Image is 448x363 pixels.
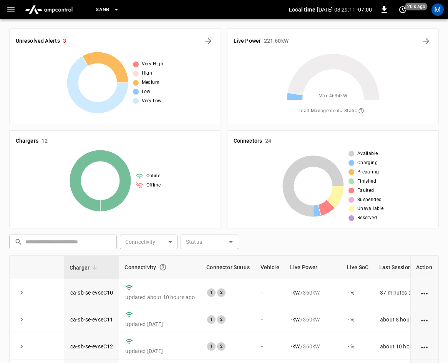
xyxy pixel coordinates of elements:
[124,260,196,274] div: Connectivity
[374,279,434,306] td: 37 minutes ago
[70,316,113,323] a: ca-sb-se-evseC11
[357,159,378,167] span: Charging
[63,37,66,45] h6: 3
[207,288,216,297] div: 1
[374,256,434,279] th: Last Session
[16,37,60,45] h6: Unresolved Alerts
[431,3,444,16] div: profile-icon
[234,37,261,45] h6: Live Power
[70,263,100,272] span: Charger
[291,289,335,296] div: / 360 kW
[93,2,123,17] button: SanB
[125,347,195,355] p: updated [DATE]
[291,343,300,350] p: - kW
[264,37,289,45] h6: 221.60 kW
[41,137,48,145] h6: 12
[357,187,374,195] span: Faulted
[299,105,367,118] span: Load Management = Static
[217,342,226,351] div: 2
[357,205,383,213] span: Unavailable
[355,105,367,118] button: The system is using AmpEdge-configured limits for static load managment. Depending on your config...
[420,316,430,323] div: action cell options
[142,60,164,68] span: Very High
[420,35,432,47] button: Energy Overview
[217,315,226,324] div: 2
[285,256,342,279] th: Live Power
[142,97,162,105] span: Very Low
[142,79,159,87] span: Medium
[125,320,195,328] p: updated [DATE]
[289,6,315,13] p: Local time
[291,289,300,296] p: - kW
[16,137,38,145] h6: Chargers
[342,333,374,360] td: - %
[201,256,255,279] th: Connector Status
[342,279,374,306] td: - %
[207,315,216,324] div: 1
[16,341,27,352] button: expand row
[342,256,374,279] th: Live SoC
[142,70,153,77] span: High
[70,343,113,350] a: ca-sb-se-evseC12
[207,342,216,351] div: 1
[374,333,434,360] td: about 10 hours ago
[420,289,430,296] div: action cell options
[319,92,347,100] span: Max. 4634 kW
[357,196,382,204] span: Suspended
[217,288,226,297] div: 2
[410,256,438,279] th: Action
[125,293,195,301] p: updated about 10 hours ago
[342,306,374,333] td: - %
[142,88,151,96] span: Low
[420,343,430,350] div: action cell options
[317,6,372,13] p: [DATE] 03:29:11 -07:00
[146,172,160,180] span: Online
[202,35,214,47] button: All Alerts
[255,279,285,306] td: -
[255,306,285,333] td: -
[22,2,76,17] img: ampcontrol.io logo
[265,137,271,145] h6: 24
[96,5,110,14] span: SanB
[234,137,262,145] h6: Connectors
[357,168,379,176] span: Preparing
[357,178,376,185] span: Finished
[357,150,378,158] span: Available
[291,316,300,323] p: - kW
[16,314,27,325] button: expand row
[374,306,434,333] td: about 8 hours ago
[397,3,409,16] button: set refresh interval
[357,214,377,222] span: Reserved
[291,316,335,323] div: / 360 kW
[16,287,27,298] button: expand row
[255,256,285,279] th: Vehicle
[156,260,170,274] button: Connection between the charger and our software.
[291,343,335,350] div: / 360 kW
[255,333,285,360] td: -
[405,3,428,10] span: 20 s ago
[146,181,161,189] span: Offline
[70,290,113,296] a: ca-sb-se-evseC10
